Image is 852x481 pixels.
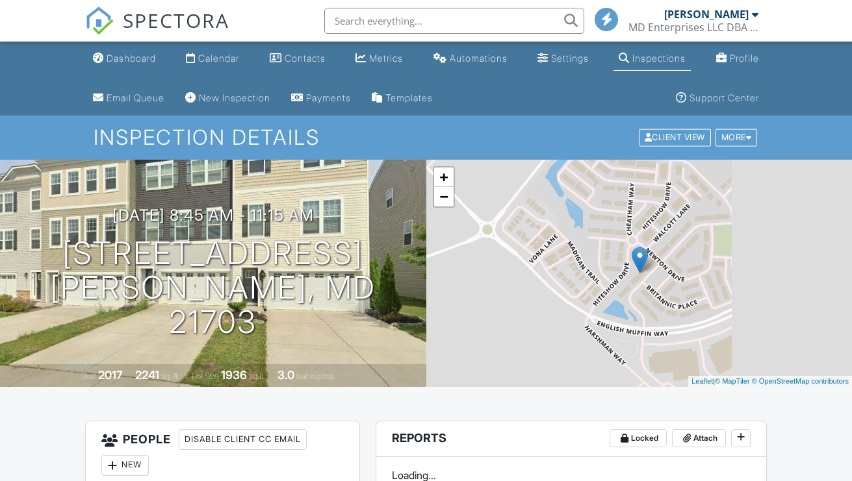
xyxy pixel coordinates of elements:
[385,92,433,103] div: Templates
[752,377,849,385] a: © OpenStreetMap contributors
[112,206,314,224] h3: [DATE] 8:45 am - 11:15 am
[613,47,691,71] a: Inspections
[286,86,356,110] a: Payments
[434,167,454,187] a: Zoom in
[265,47,331,71] a: Contacts
[369,53,403,64] div: Metrics
[306,92,351,103] div: Payments
[98,368,123,382] div: 2017
[179,429,307,450] div: Disable Client CC Email
[199,92,270,103] div: New Inspection
[278,368,294,382] div: 3.0
[450,53,508,64] div: Automations
[711,47,764,71] a: Company Profile
[691,377,713,385] a: Leaflet
[107,53,156,64] div: Dashboard
[249,371,265,381] span: sq.ft.
[107,92,164,103] div: Email Queue
[690,92,759,103] div: Support Center
[638,132,714,142] a: Client View
[532,47,594,71] a: Settings
[730,53,759,64] div: Profile
[101,455,149,476] div: New
[428,47,513,71] a: Automations (Basic)
[82,371,96,381] span: Built
[551,53,589,64] div: Settings
[85,18,229,45] a: SPECTORA
[434,187,454,206] a: Zoom out
[671,86,764,110] a: Support Center
[94,126,758,149] h1: Inspection Details
[123,6,229,34] span: SPECTORA
[632,53,686,64] div: Inspections
[161,371,179,381] span: sq. ft.
[88,86,170,110] a: Email Queue
[688,376,852,387] div: |
[715,377,750,385] a: © MapTiler
[367,86,438,110] a: Templates
[180,86,276,110] a: New Inspection
[21,236,406,339] h1: [STREET_ADDRESS] [PERSON_NAME], MD 21703
[192,371,219,381] span: Lot Size
[198,53,239,64] div: Calendar
[716,129,758,147] div: More
[85,6,114,35] img: The Best Home Inspection Software - Spectora
[285,53,326,64] div: Contacts
[628,21,758,34] div: MD Enterprises LLC DBA Noble Property Inspections
[88,47,161,71] a: Dashboard
[324,8,584,34] input: Search everything...
[181,47,244,71] a: Calendar
[221,368,247,382] div: 1936
[296,371,333,381] span: bathrooms
[350,47,408,71] a: Metrics
[664,8,749,21] div: [PERSON_NAME]
[639,129,711,147] div: Client View
[135,368,159,382] div: 2241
